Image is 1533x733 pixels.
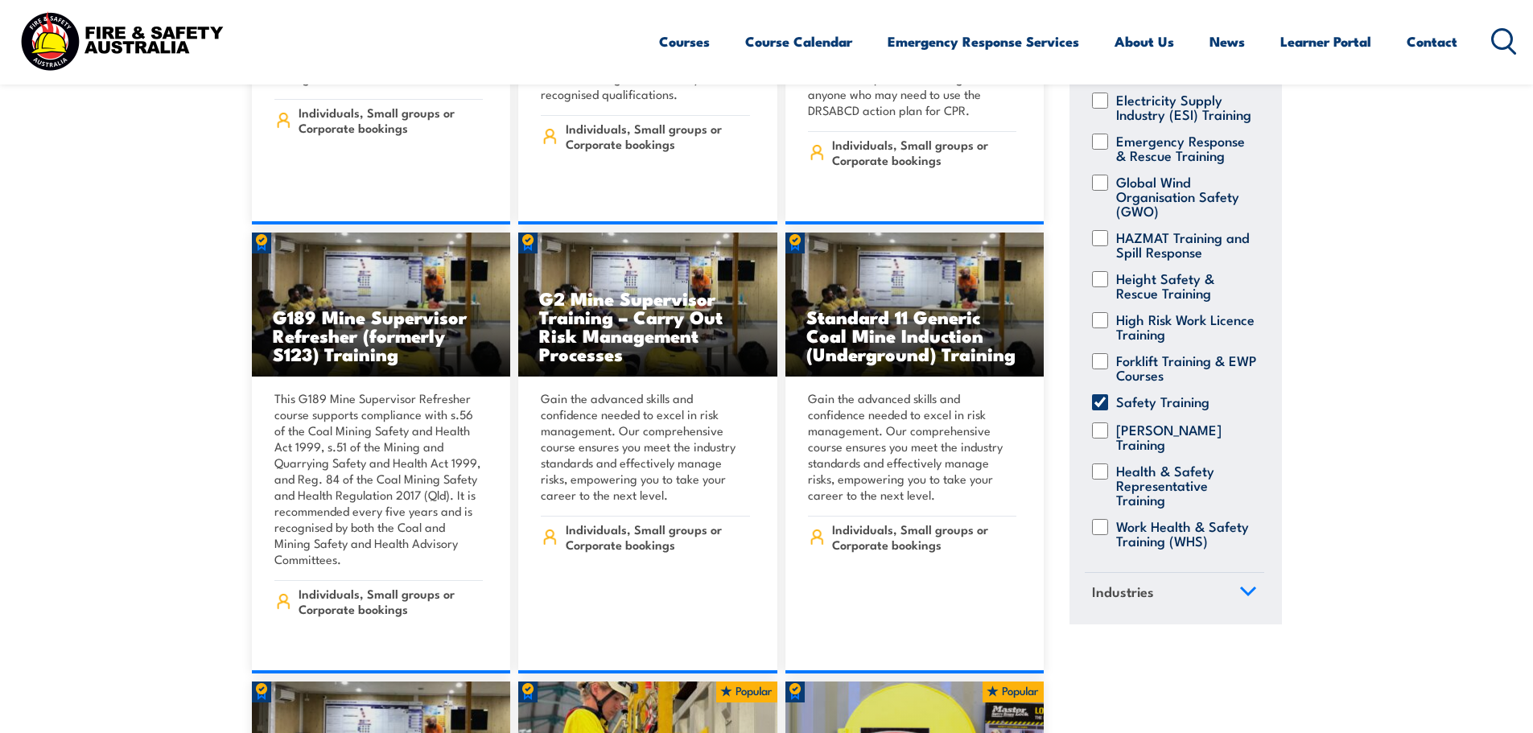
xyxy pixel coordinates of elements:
a: About Us [1115,20,1174,63]
label: Electricity Supply Industry (ESI) Training [1116,93,1257,121]
p: This G189 Mine Supervisor Refresher course supports compliance with s.56 of the Coal Mining Safet... [274,390,484,567]
a: Industries [1085,573,1264,615]
a: Emergency Response Services [888,20,1079,63]
img: Standard 11 Generic Coal Mine Induction (Surface) TRAINING (1) [518,233,777,377]
a: Courses [659,20,710,63]
span: Individuals, Small groups or Corporate bookings [299,586,483,616]
a: Learner Portal [1280,20,1371,63]
h3: G2 Mine Supervisor Training – Carry Out Risk Management Processes [539,289,756,363]
span: Individuals, Small groups or Corporate bookings [832,137,1016,167]
p: Gain the advanced skills and confidence needed to excel in risk management. Our comprehensive cou... [808,390,1017,503]
label: Forklift Training & EWP Courses [1116,353,1257,382]
label: Global Wind Organisation Safety (GWO) [1116,175,1257,218]
span: Individuals, Small groups or Corporate bookings [299,105,483,135]
img: Standard 11 Generic Coal Mine Induction (Surface) TRAINING (1) [785,233,1045,377]
span: Individuals, Small groups or Corporate bookings [832,521,1016,552]
a: Standard 11 Generic Coal Mine Induction (Underground) Training [785,233,1045,377]
label: High Risk Work Licence Training [1116,312,1257,341]
label: HAZMAT Training and Spill Response [1116,230,1257,259]
h3: G189 Mine Supervisor Refresher (formerly S123) Training [273,307,490,363]
h3: Standard 11 Generic Coal Mine Induction (Underground) Training [806,307,1024,363]
a: Contact [1407,20,1457,63]
a: G189 Mine Supervisor Refresher (formerly S123) Training [252,233,511,377]
img: Standard 11 Generic Coal Mine Induction (Surface) TRAINING (1) [252,233,511,377]
a: G2 Mine Supervisor Training – Carry Out Risk Management Processes [518,233,777,377]
label: [PERSON_NAME] Training [1116,422,1257,451]
label: Emergency Response & Rescue Training [1116,134,1257,163]
label: Safety Training [1116,394,1210,410]
label: Work Health & Safety Training (WHS) [1116,519,1257,548]
label: Height Safety & Rescue Training [1116,271,1257,300]
p: Gain the advanced skills and confidence needed to excel in risk management. Our comprehensive cou... [541,390,750,503]
label: Health & Safety Representative Training [1116,463,1257,507]
span: Industries [1092,581,1154,603]
span: Individuals, Small groups or Corporate bookings [566,121,750,151]
a: News [1210,20,1245,63]
a: Course Calendar [745,20,852,63]
span: Individuals, Small groups or Corporate bookings [566,521,750,552]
